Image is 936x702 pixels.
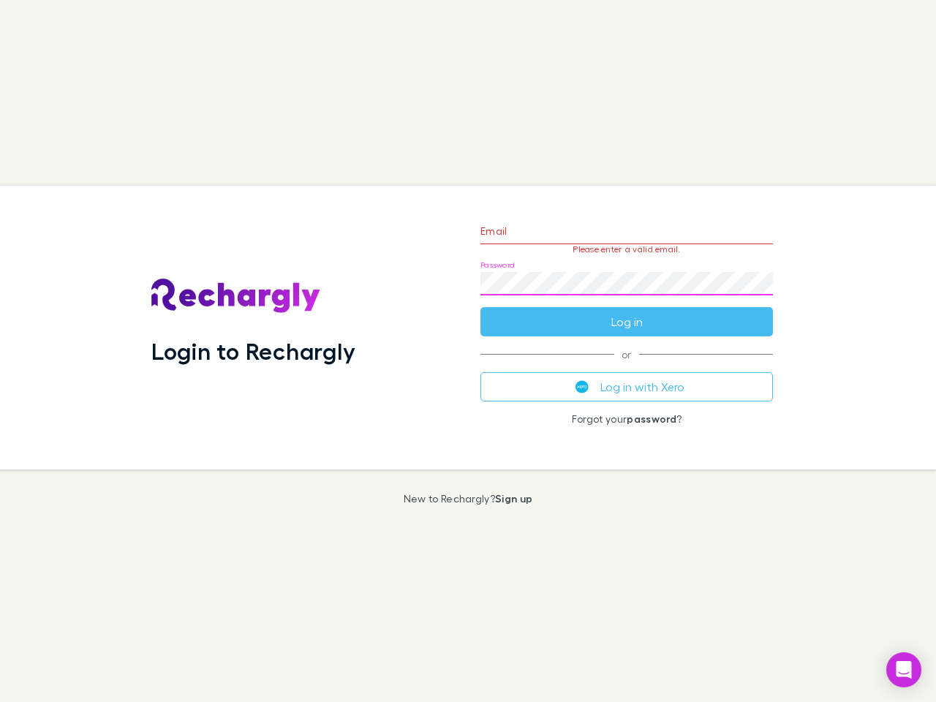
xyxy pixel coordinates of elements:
[886,652,921,687] div: Open Intercom Messenger
[151,337,355,365] h1: Login to Rechargly
[151,279,321,314] img: Rechargly's Logo
[480,413,773,425] p: Forgot your ?
[627,412,676,425] a: password
[480,244,773,254] p: Please enter a valid email.
[480,260,515,271] label: Password
[480,372,773,401] button: Log in with Xero
[495,492,532,505] a: Sign up
[575,380,589,393] img: Xero's logo
[480,307,773,336] button: Log in
[480,354,773,355] span: or
[404,493,533,505] p: New to Rechargly?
